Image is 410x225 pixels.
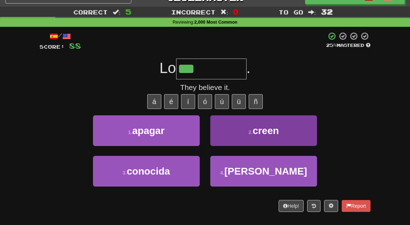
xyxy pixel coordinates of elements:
div: They believe it. [39,82,371,93]
button: é [164,94,178,109]
button: ú [215,94,229,109]
span: 88 [69,41,81,50]
small: 4 . [220,170,224,176]
span: . [247,60,251,76]
span: 5 [125,7,131,16]
span: Correct [73,8,108,16]
span: Incorrect [171,8,216,16]
span: creen [253,125,279,136]
span: 25 % [326,42,337,48]
strong: 2,000 Most Common [194,20,237,25]
button: ü [232,94,246,109]
span: Score: [39,44,65,50]
small: 3 . [123,170,127,176]
button: Help! [279,200,304,212]
button: 2.creen [210,115,317,146]
button: á [147,94,161,109]
span: 0 [233,7,239,16]
div: / [39,32,81,41]
span: To go [279,8,303,16]
small: 2 . [248,129,253,135]
button: ñ [249,94,263,109]
span: Lo [160,60,176,76]
span: : [308,9,316,15]
button: 4.[PERSON_NAME] [210,156,317,187]
div: Mastered [326,42,371,49]
span: conocida [127,166,170,177]
span: apagar [132,125,164,136]
button: ó [198,94,212,109]
button: Report [342,200,371,212]
button: Round history (alt+y) [307,200,321,212]
button: 3.conocida [93,156,200,187]
span: 32 [321,7,333,16]
button: 1.apagar [93,115,200,146]
button: í [181,94,195,109]
span: : [113,9,120,15]
span: [PERSON_NAME] [224,166,307,177]
span: : [220,9,228,15]
small: 1 . [128,129,132,135]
